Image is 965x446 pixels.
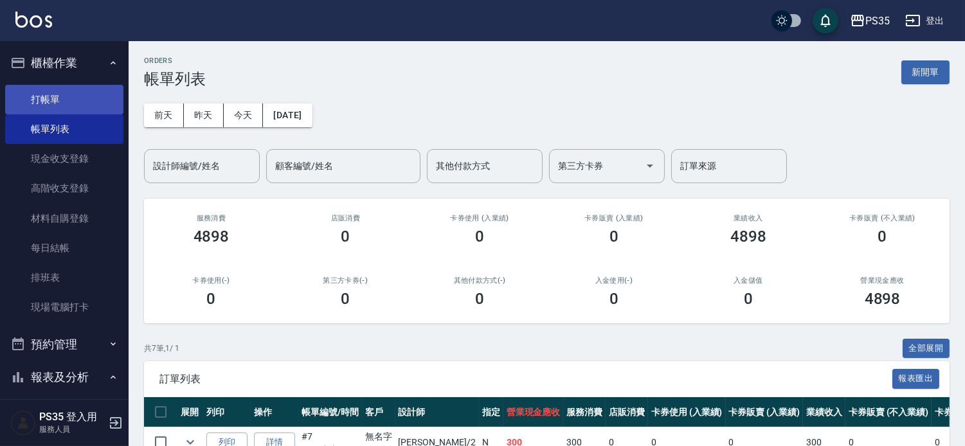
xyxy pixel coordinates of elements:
h3: 0 [341,227,350,245]
a: 打帳單 [5,85,123,114]
span: 訂單列表 [159,373,892,386]
h3: 0 [744,290,753,308]
a: 材料自購登錄 [5,204,123,233]
a: 帳單列表 [5,114,123,144]
h2: 卡券販賣 (不入業績) [831,214,934,222]
th: 操作 [251,397,298,427]
th: 卡券販賣 (不入業績) [845,397,932,427]
img: Person [10,410,36,436]
p: 服務人員 [39,424,105,435]
th: 服務消費 [563,397,606,427]
h3: 0 [878,227,887,245]
th: 營業現金應收 [503,397,564,427]
h3: 4898 [730,227,766,245]
button: 新開單 [901,60,950,84]
h2: 卡券販賣 (入業績) [562,214,665,222]
h2: 第三方卡券(-) [294,276,397,285]
button: PS35 [845,8,895,34]
button: 登出 [900,9,950,33]
th: 業績收入 [803,397,845,427]
h3: 0 [475,290,484,308]
h3: 4898 [194,227,230,245]
h3: 0 [475,227,484,245]
a: 新開單 [901,66,950,78]
h2: 營業現金應收 [831,276,934,285]
th: 指定 [479,397,503,427]
button: 預約管理 [5,328,123,361]
th: 設計師 [395,397,479,427]
button: Open [640,156,660,176]
h5: PS35 登入用 [39,411,105,424]
button: 報表匯出 [892,369,940,389]
p: 共 7 筆, 1 / 1 [144,343,179,354]
h3: 0 [206,290,215,308]
h2: 其他付款方式(-) [428,276,532,285]
th: 展開 [177,397,203,427]
h2: 卡券使用(-) [159,276,263,285]
th: 列印 [203,397,251,427]
a: 每日結帳 [5,233,123,263]
button: 昨天 [184,103,224,127]
th: 店販消費 [606,397,648,427]
button: 報表及分析 [5,361,123,394]
a: 現場電腦打卡 [5,292,123,322]
h3: 帳單列表 [144,70,206,88]
a: 現金收支登錄 [5,144,123,174]
h2: ORDERS [144,57,206,65]
th: 客戶 [362,397,395,427]
th: 卡券使用 (入業績) [648,397,726,427]
a: 排班表 [5,263,123,292]
h3: 服務消費 [159,214,263,222]
button: 櫃檯作業 [5,46,123,80]
div: 無名字 [365,430,392,443]
h2: 店販消費 [294,214,397,222]
h3: 0 [341,290,350,308]
th: 帳單編號/時間 [298,397,362,427]
div: PS35 [865,13,890,29]
h2: 入金儲值 [696,276,800,285]
h3: 4898 [865,290,901,308]
a: 高階收支登錄 [5,174,123,203]
button: 前天 [144,103,184,127]
img: Logo [15,12,52,28]
button: 今天 [224,103,264,127]
h3: 0 [609,290,618,308]
h2: 業績收入 [696,214,800,222]
h2: 入金使用(-) [562,276,665,285]
button: 全部展開 [903,339,950,359]
h3: 0 [609,227,618,245]
a: 報表匯出 [892,372,940,384]
button: save [813,8,838,33]
button: [DATE] [263,103,312,127]
h2: 卡券使用 (入業績) [428,214,532,222]
th: 卡券販賣 (入業績) [726,397,804,427]
a: 報表目錄 [5,399,123,429]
